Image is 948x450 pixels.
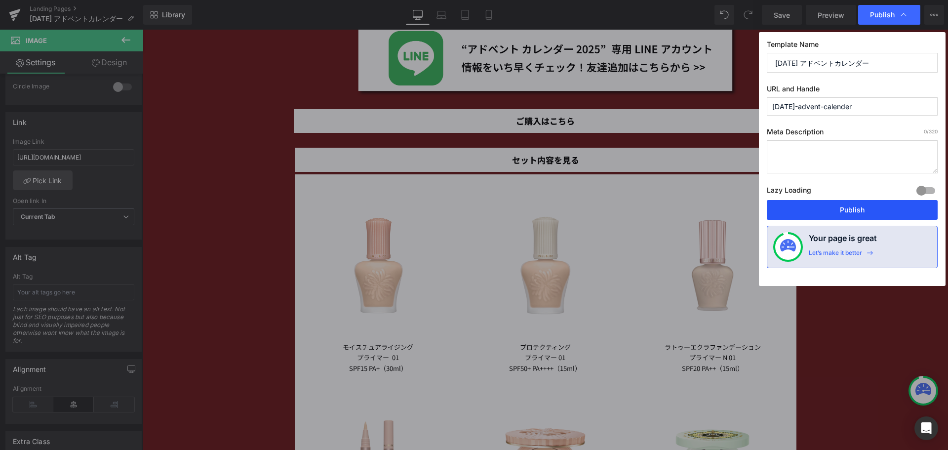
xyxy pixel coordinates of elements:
[809,232,877,249] h4: Your page is great
[924,128,938,134] span: /320
[767,84,938,97] label: URL and Handle
[567,313,618,322] span: ファンデーション
[159,312,312,323] p: モイスチュアライジング
[494,312,646,323] p: ラトゥーエクラ
[152,118,654,142] a: セット内容を見る
[809,249,862,262] div: Let’s make it better
[151,80,654,103] a: ご購入はこちら
[159,323,312,333] p: プライマー 01
[382,323,423,332] span: プライマー 01
[780,239,796,255] img: onboarding-status.svg
[870,10,895,19] span: Publish
[767,200,938,220] button: Publish
[159,333,312,344] p: SPF15 PA+（30ml）
[369,123,436,137] span: セット内容を見る
[366,334,438,343] span: SPF50+ PA++++（15ml）
[767,40,938,53] label: Template Name
[539,334,601,343] span: SPF20 PA++（15ml）
[767,184,811,200] label: Lazy Loading
[547,323,593,332] span: プライマー N 01
[924,128,927,134] span: 0
[373,84,432,98] span: ご購入はこちら
[377,313,428,322] span: プロテクティング
[914,416,938,440] div: Open Intercom Messenger
[767,127,938,140] label: Meta Description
